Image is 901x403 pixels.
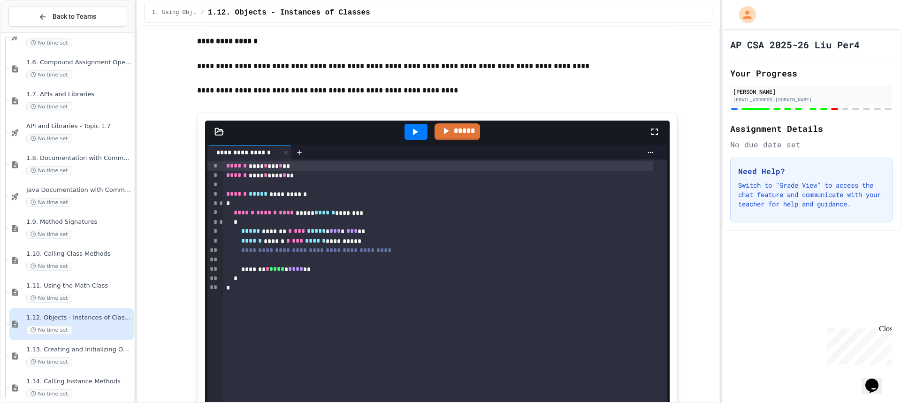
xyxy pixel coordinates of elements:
[729,4,758,25] div: My Account
[26,166,72,175] span: No time set
[26,262,72,271] span: No time set
[26,186,132,194] span: Java Documentation with Comments - Topic 1.8
[26,38,72,47] span: No time set
[26,154,132,162] span: 1.8. Documentation with Comments and Preconditions
[26,378,132,386] span: 1.14. Calling Instance Methods
[733,87,890,96] div: [PERSON_NAME]
[26,122,132,130] span: API and Libraries - Topic 1.7
[26,314,132,322] span: 1.12. Objects - Instances of Classes
[26,294,72,303] span: No time set
[8,7,126,27] button: Back to Teams
[26,250,132,258] span: 1.10. Calling Class Methods
[26,70,72,79] span: No time set
[201,9,204,16] span: /
[26,198,72,207] span: No time set
[862,365,892,394] iframe: chat widget
[26,230,72,239] span: No time set
[26,91,132,99] span: 1.7. APIs and Libraries
[733,96,890,103] div: [EMAIL_ADDRESS][DOMAIN_NAME]
[738,181,885,209] p: Switch to "Grade View" to access the chat feature and communicate with your teacher for help and ...
[730,122,893,135] h2: Assignment Details
[26,282,132,290] span: 1.11. Using the Math Class
[730,67,893,80] h2: Your Progress
[26,102,72,111] span: No time set
[26,134,72,143] span: No time set
[823,325,892,365] iframe: chat widget
[730,139,893,150] div: No due date set
[152,9,197,16] span: 1. Using Objects and Methods
[26,357,72,366] span: No time set
[26,346,132,354] span: 1.13. Creating and Initializing Objects: Constructors
[738,166,885,177] h3: Need Help?
[26,218,132,226] span: 1.9. Method Signatures
[730,38,860,51] h1: AP CSA 2025-26 Liu Per4
[53,12,96,22] span: Back to Teams
[26,59,132,67] span: 1.6. Compound Assignment Operators
[208,7,370,18] span: 1.12. Objects - Instances of Classes
[4,4,65,60] div: Chat with us now!Close
[26,326,72,335] span: No time set
[26,389,72,398] span: No time set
